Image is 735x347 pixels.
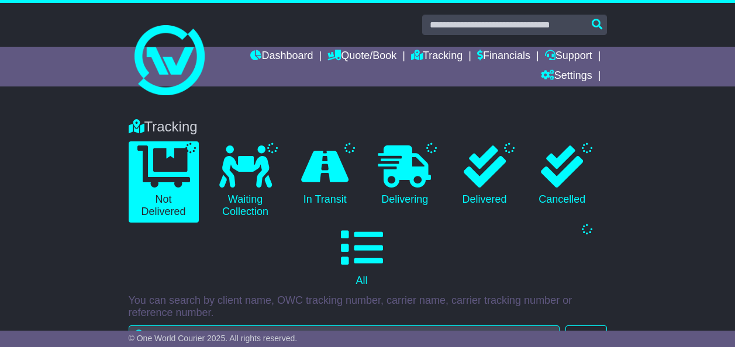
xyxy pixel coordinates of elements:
a: Support [545,47,592,67]
a: Delivered [451,141,517,210]
a: All [129,223,595,292]
a: Waiting Collection [211,141,281,223]
button: Search [565,325,606,346]
a: Quote/Book [327,47,396,67]
a: Financials [477,47,530,67]
a: Settings [541,67,592,86]
div: Tracking [123,119,613,136]
a: Cancelled [529,141,595,210]
p: You can search by client name, OWC tracking number, carrier name, carrier tracking number or refe... [129,294,607,320]
span: © One World Courier 2025. All rights reserved. [129,334,298,343]
a: In Transit [292,141,358,210]
a: Tracking [411,47,463,67]
a: Delivering [370,141,440,210]
a: Dashboard [250,47,313,67]
a: Not Delivered [129,141,199,223]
